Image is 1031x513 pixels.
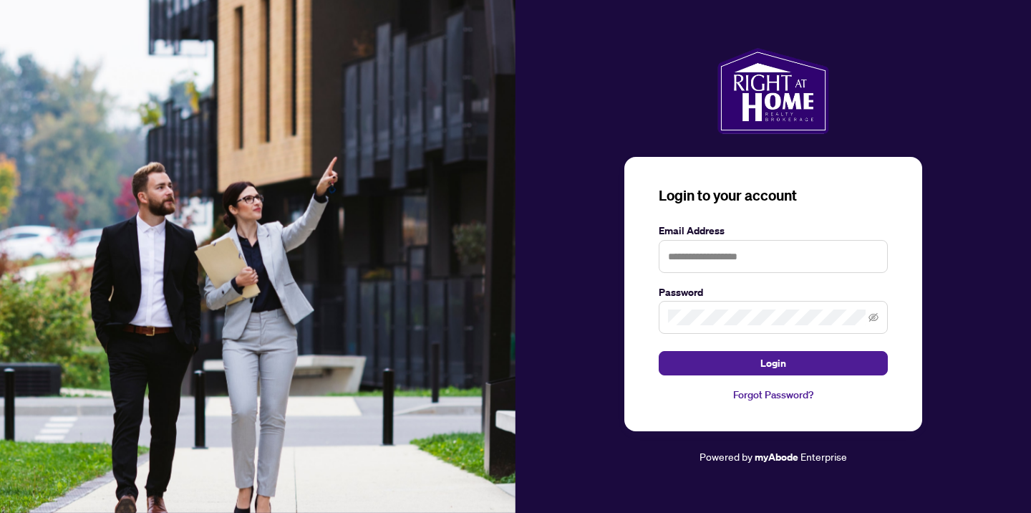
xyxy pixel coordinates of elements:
[755,449,798,465] a: myAbode
[659,186,888,206] h3: Login to your account
[659,223,888,239] label: Email Address
[717,48,828,134] img: ma-logo
[659,351,888,375] button: Login
[800,450,847,463] span: Enterprise
[659,284,888,300] label: Password
[659,387,888,403] a: Forgot Password?
[868,312,878,322] span: eye-invisible
[760,352,786,375] span: Login
[700,450,752,463] span: Powered by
